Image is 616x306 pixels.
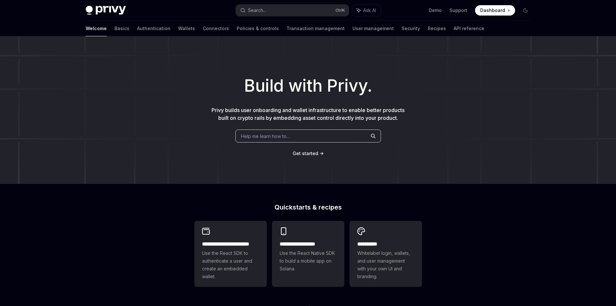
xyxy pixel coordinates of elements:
a: Authentication [137,21,170,36]
a: **** *****Whitelabel login, wallets, and user management with your own UI and branding. [350,221,422,287]
img: dark logo [86,6,126,15]
span: Privy builds user onboarding and wallet infrastructure to enable better products built on crypto ... [211,107,405,121]
a: Policies & controls [237,21,279,36]
h2: Quickstarts & recipes [194,204,422,210]
a: Wallets [178,21,195,36]
button: Ask AI [352,5,381,16]
span: Help me learn how to… [241,133,290,140]
span: Use the React Native SDK to build a mobile app on Solana. [280,249,337,273]
a: Get started [293,150,318,157]
span: Whitelabel login, wallets, and user management with your own UI and branding. [357,249,414,280]
span: Get started [293,151,318,156]
div: Search... [248,6,266,14]
a: Support [449,7,467,14]
a: Security [402,21,420,36]
span: Ask AI [363,7,376,14]
span: Dashboard [480,7,505,14]
a: User management [352,21,394,36]
a: Transaction management [286,21,345,36]
a: **** **** **** ***Use the React Native SDK to build a mobile app on Solana. [272,221,344,287]
a: Welcome [86,21,107,36]
a: Demo [429,7,442,14]
span: Ctrl K [335,8,345,13]
a: API reference [454,21,484,36]
a: Basics [114,21,129,36]
button: Search...CtrlK [236,5,349,16]
a: Dashboard [475,5,515,16]
span: Use the React SDK to authenticate a user and create an embedded wallet. [202,249,259,280]
a: Recipes [428,21,446,36]
button: Toggle dark mode [520,5,531,16]
h1: Build with Privy. [10,73,606,98]
a: Connectors [203,21,229,36]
